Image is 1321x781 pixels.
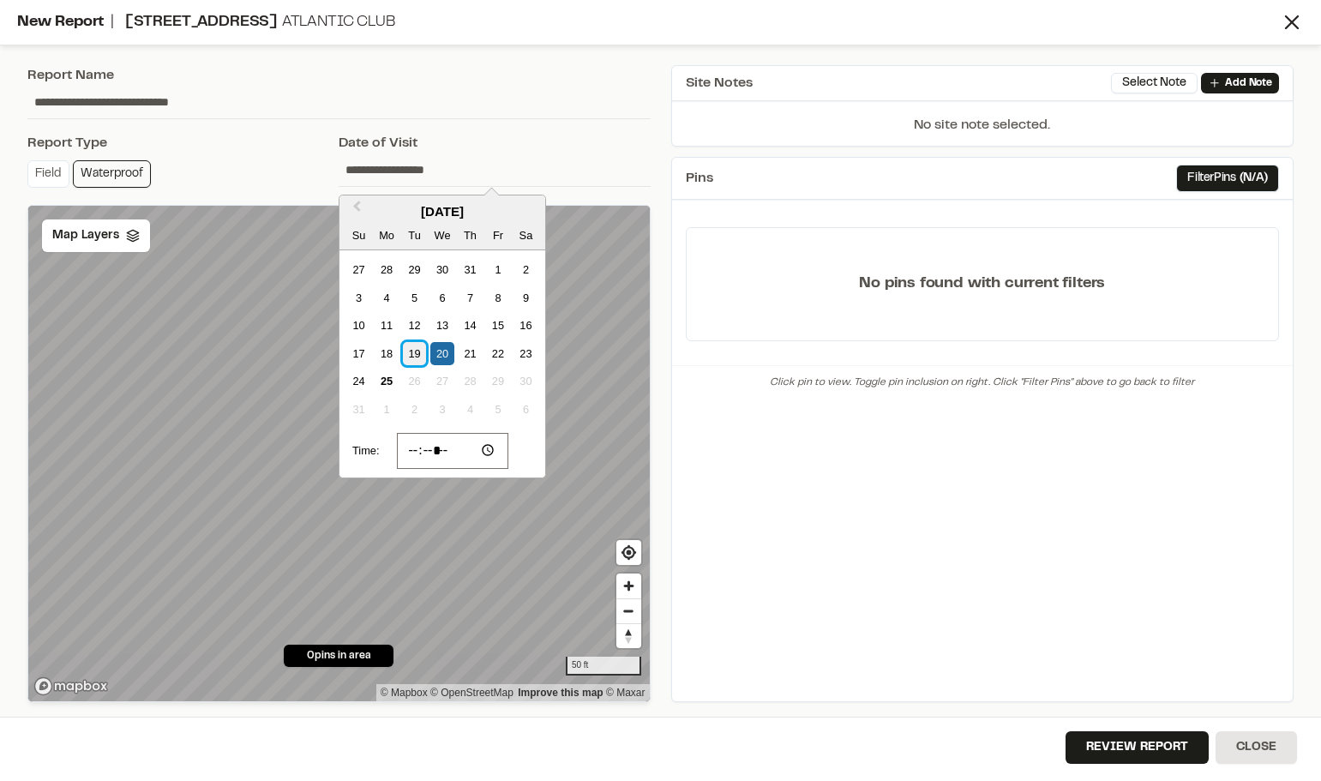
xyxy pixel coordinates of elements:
[518,687,603,699] a: Map feedback
[307,648,371,664] span: 0 pins in area
[616,599,641,623] span: Zoom out
[1240,169,1268,188] span: ( N/A )
[1111,73,1198,93] button: Select Note
[672,115,1294,146] p: No site note selected.
[282,15,395,29] span: Atlantic Club
[1066,731,1209,764] button: Review Report
[616,623,641,648] button: Reset bearing to north
[672,365,1294,400] div: Click pin to view. Toggle pin inclusion on right. Click "Filter Pins" above to go back to filter
[27,133,339,153] div: Report Type
[381,687,428,699] a: Mapbox
[339,133,650,153] div: Date of Visit
[566,657,641,676] div: 50 ft
[125,15,278,29] span: [STREET_ADDRESS]
[28,206,650,701] canvas: Map
[1225,75,1272,91] p: Add Note
[616,624,641,648] span: Reset bearing to north
[1176,165,1279,192] button: FilterPins (N/A)
[697,238,1269,330] p: No pins found with current filters
[17,11,1280,34] div: New Report
[616,540,641,565] button: Find my location
[606,687,645,699] a: Maxar
[1216,731,1297,764] button: Close
[27,65,651,86] div: Report Name
[616,574,641,598] button: Zoom in
[686,168,713,189] span: Pins
[616,598,641,623] button: Zoom out
[686,73,753,93] span: Site Notes
[430,687,513,699] a: OpenStreetMap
